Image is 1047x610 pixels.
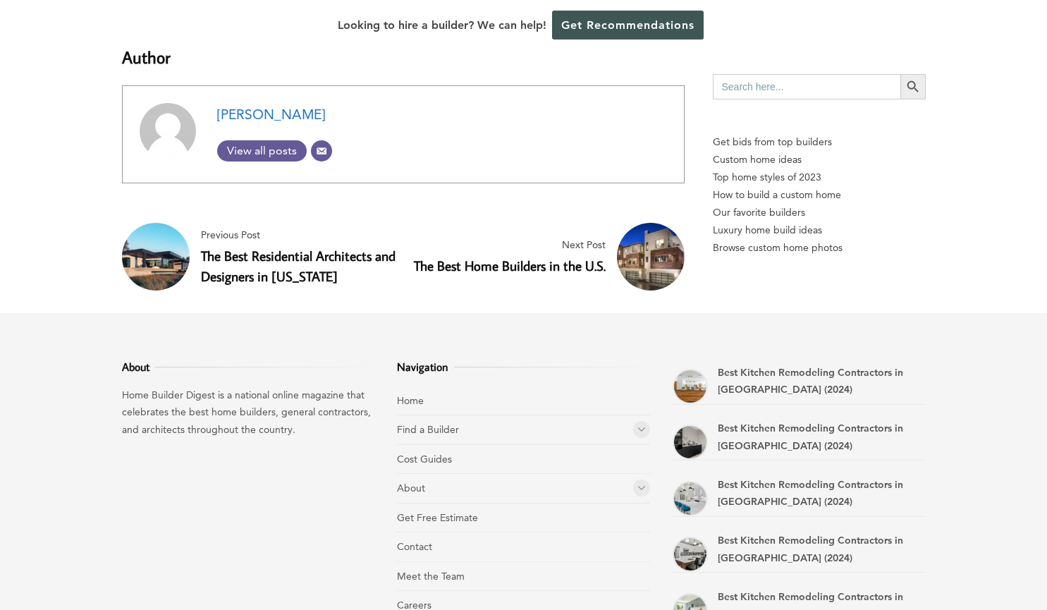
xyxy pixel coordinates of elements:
a: Best Kitchen Remodeling Contractors in [GEOGRAPHIC_DATA] (2024) [718,422,903,452]
a: Best Kitchen Remodeling Contractors in [GEOGRAPHIC_DATA] (2024) [718,534,903,564]
img: Adam Scharf [140,103,196,159]
a: View all posts [217,140,307,161]
a: Our favorite builders [713,204,926,221]
a: Luxury home build ideas [713,221,926,239]
a: Best Kitchen Remodeling Contractors in [GEOGRAPHIC_DATA] (2024) [718,366,903,396]
p: Home Builder Digest is a national online magazine that celebrates the best home builders, general... [122,386,375,439]
a: [PERSON_NAME] [217,106,325,123]
a: Get Recommendations [552,11,704,39]
span: Previous Post [201,226,398,244]
svg: Search [905,79,921,94]
input: Search here... [713,74,900,99]
a: Best Kitchen Remodeling Contractors in [GEOGRAPHIC_DATA] (2024) [718,478,903,508]
a: Find a Builder [397,423,459,436]
a: Contact [397,540,432,553]
a: Best Kitchen Remodeling Contractors in Coral Gables (2024) [673,481,708,516]
a: The Best Home Builders in the U.S. [414,257,606,274]
span: View all posts [217,144,307,157]
a: Home [397,394,424,407]
span: Next Post [409,236,606,254]
p: Get bids from top builders [713,133,926,151]
h3: About [122,358,375,375]
a: Meet the Team [397,570,465,582]
a: Best Kitchen Remodeling Contractors in Boca Raton (2024) [673,537,708,572]
a: Cost Guides [397,453,452,465]
a: Email [311,140,332,161]
a: About [397,482,425,494]
a: Best Kitchen Remodeling Contractors in Doral (2024) [673,369,708,404]
a: Browse custom home photos [713,239,926,257]
a: The Best Residential Architects and Designers in [US_STATE] [201,247,396,285]
a: Best Kitchen Remodeling Contractors in Plantation (2024) [673,425,708,460]
a: How to build a custom home [713,186,926,204]
h3: Navigation [397,358,650,375]
a: Get Free Estimate [397,511,478,524]
a: Top home styles of 2023 [713,169,926,186]
a: Custom home ideas [713,151,926,169]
